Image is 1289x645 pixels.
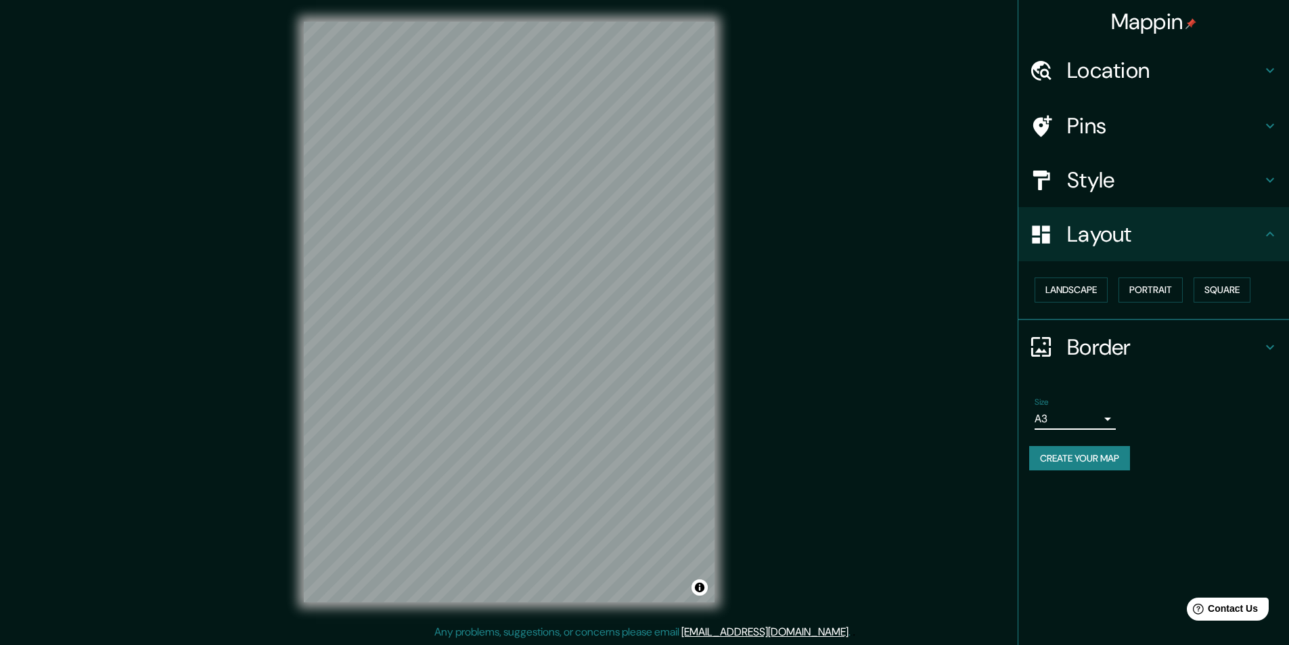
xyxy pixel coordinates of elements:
[692,579,708,596] button: Toggle attribution
[1035,408,1116,430] div: A3
[1018,99,1289,153] div: Pins
[1018,320,1289,374] div: Border
[1035,396,1049,407] label: Size
[304,22,715,602] canvas: Map
[851,624,853,640] div: .
[1067,221,1262,248] h4: Layout
[1067,166,1262,194] h4: Style
[1035,277,1108,303] button: Landscape
[1194,277,1250,303] button: Square
[434,624,851,640] p: Any problems, suggestions, or concerns please email .
[1185,18,1196,29] img: pin-icon.png
[1067,334,1262,361] h4: Border
[1111,8,1197,35] h4: Mappin
[1067,112,1262,139] h4: Pins
[853,624,855,640] div: .
[1018,207,1289,261] div: Layout
[1018,153,1289,207] div: Style
[1067,57,1262,84] h4: Location
[1029,446,1130,471] button: Create your map
[1169,592,1274,630] iframe: Help widget launcher
[681,625,849,639] a: [EMAIL_ADDRESS][DOMAIN_NAME]
[1018,43,1289,97] div: Location
[1118,277,1183,303] button: Portrait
